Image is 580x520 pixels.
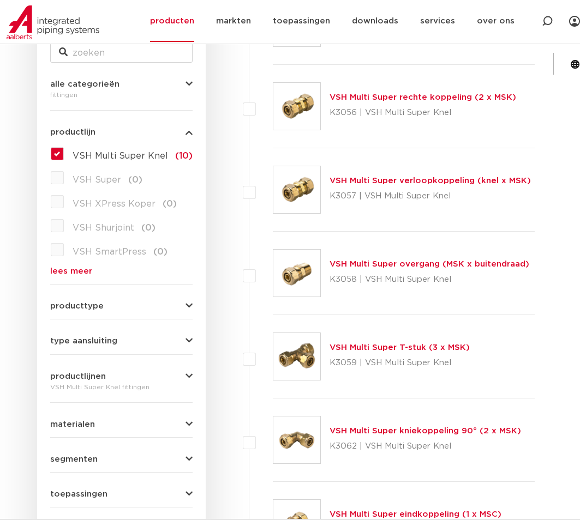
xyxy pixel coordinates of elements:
span: VSH XPress Koper [73,199,156,208]
a: lees meer [50,267,193,275]
a: VSH Multi Super T-stuk (3 x MSK) [330,343,470,352]
img: Thumbnail for VSH Multi Super overgang (MSK x buitendraad) [273,250,320,297]
p: K3056 | VSH Multi Super Knel [330,104,516,122]
p: K3062 | VSH Multi Super Knel [330,438,521,455]
span: productlijn [50,128,95,136]
button: materialen [50,420,193,428]
div: VSH Multi Super Knel fittingen [50,380,193,394]
span: (10) [175,152,193,160]
span: (0) [128,176,142,184]
span: type aansluiting [50,337,117,345]
span: producttype [50,302,104,310]
button: segmenten [50,455,193,463]
img: Thumbnail for VSH Multi Super verloopkoppeling (knel x MSK) [273,166,320,213]
span: (0) [163,199,177,208]
span: VSH Multi Super Knel [73,152,168,160]
button: toepassingen [50,490,193,498]
div: fittingen [50,88,193,101]
a: VSH Multi Super rechte koppeling (2 x MSK) [330,93,516,101]
span: (0) [141,223,156,232]
button: type aansluiting [50,337,193,345]
span: productlijnen [50,372,106,380]
span: VSH Shurjoint [73,223,134,232]
p: K3057 | VSH Multi Super Knel [330,188,531,205]
span: VSH SmartPress [73,247,146,256]
a: VSH Multi Super overgang (MSK x buitendraad) [330,260,529,268]
a: VSH Multi Super eindkoppeling (1 x MSC) [330,510,501,518]
img: Thumbnail for VSH Multi Super kniekoppeling 90° (2 x MSK) [273,416,320,463]
p: K3059 | VSH Multi Super Knel [330,354,470,372]
span: materialen [50,420,95,428]
span: (0) [153,247,168,256]
button: producttype [50,302,193,310]
p: K3058 | VSH Multi Super Knel [330,271,529,288]
span: segmenten [50,455,98,463]
img: Thumbnail for VSH Multi Super T-stuk (3 x MSK) [273,333,320,380]
span: alle categorieën [50,80,119,88]
button: productlijnen [50,372,193,380]
button: alle categorieën [50,80,193,88]
button: productlijn [50,128,193,136]
span: toepassingen [50,490,107,498]
span: VSH Super [73,176,121,184]
a: VSH Multi Super verloopkoppeling (knel x MSK) [330,177,531,185]
img: Thumbnail for VSH Multi Super rechte koppeling (2 x MSK) [273,83,320,130]
a: VSH Multi Super kniekoppeling 90° (2 x MSK) [330,427,521,435]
